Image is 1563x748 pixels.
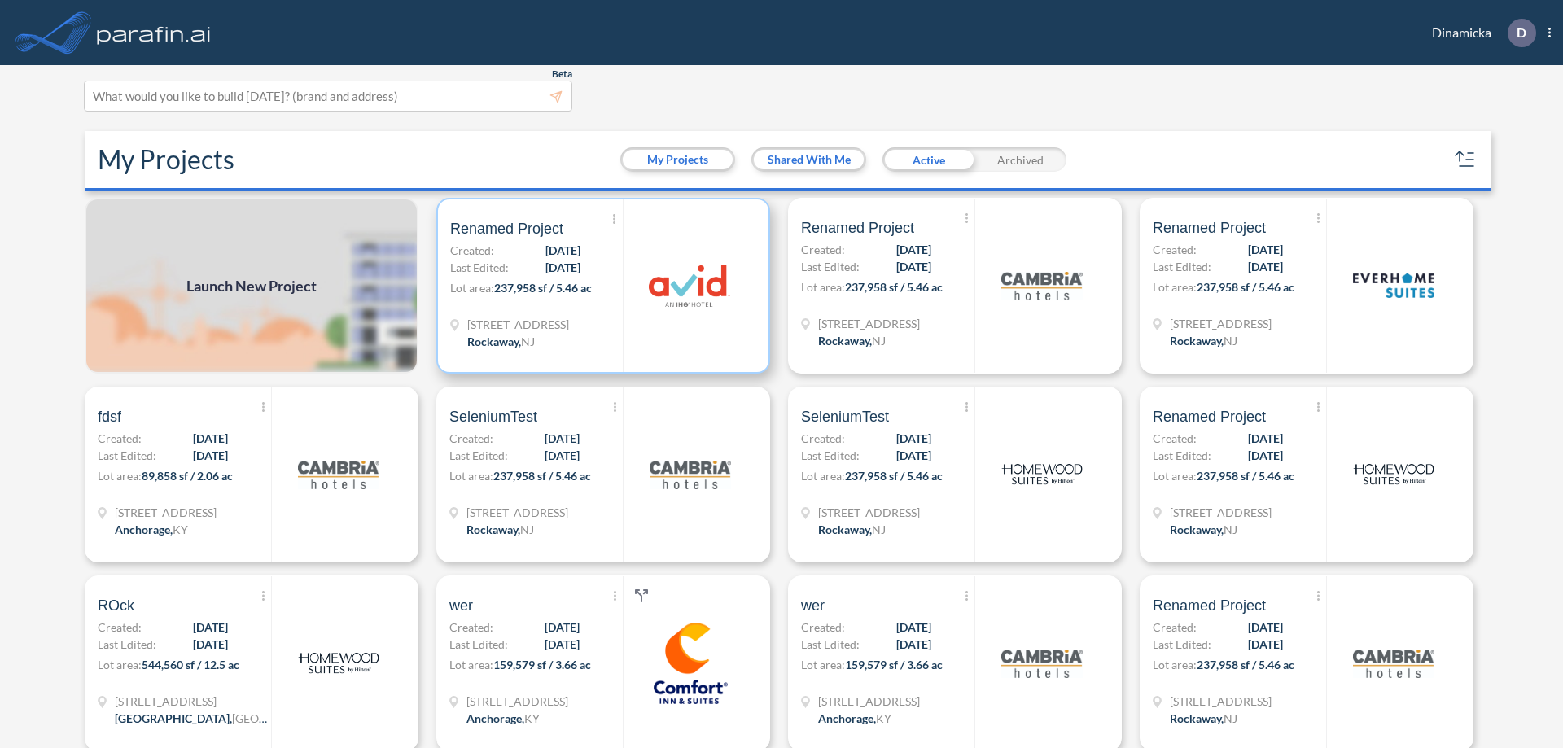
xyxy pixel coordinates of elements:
span: Rockaway , [818,523,872,536]
div: Rockaway, NJ [818,332,886,349]
span: [DATE] [896,447,931,464]
span: [DATE] [896,636,931,653]
span: [DATE] [896,430,931,447]
span: 237,958 sf / 5.46 ac [845,469,943,483]
span: 1899 Evergreen Rd [115,504,217,521]
span: [DATE] [545,619,580,636]
img: logo [1001,623,1083,704]
span: Last Edited: [449,447,508,464]
span: 321 Mt Hope Ave [1170,504,1272,521]
span: [DATE] [193,447,228,464]
span: Rockaway , [467,335,521,348]
div: Houston, TX [115,710,269,727]
span: Last Edited: [801,447,860,464]
span: Created: [449,430,493,447]
button: Shared With Me [754,150,864,169]
span: Last Edited: [449,636,508,653]
span: [DATE] [1248,241,1283,258]
span: [DATE] [896,619,931,636]
img: add [85,198,418,374]
span: wer [801,596,825,615]
span: Renamed Project [1153,218,1266,238]
p: D [1517,25,1526,40]
span: Rockaway , [1170,334,1224,348]
span: fdsf [98,407,121,426]
span: Anchorage , [466,711,524,725]
span: Lot area: [1153,469,1197,483]
span: 321 Mt Hope Ave [1170,315,1272,332]
span: Rockaway , [1170,711,1224,725]
span: 321 Mt Hope Ave [467,316,569,333]
span: 237,958 sf / 5.46 ac [845,280,943,294]
div: Anchorage, KY [818,710,891,727]
span: NJ [872,334,886,348]
span: Renamed Project [1153,596,1266,615]
span: Lot area: [450,281,494,295]
img: logo [649,245,730,326]
span: Renamed Project [450,219,563,238]
span: Created: [801,619,845,636]
div: Active [882,147,974,172]
span: 237,958 sf / 5.46 ac [494,281,592,295]
img: logo [1353,434,1434,515]
a: fdsfCreated:[DATE]Last Edited:[DATE]Lot area:89,858 sf / 2.06 ac[STREET_ADDRESS]Anchorage,KYlogo [78,387,430,562]
span: Anchorage , [818,711,876,725]
a: Renamed ProjectCreated:[DATE]Last Edited:[DATE]Lot area:237,958 sf / 5.46 ac[STREET_ADDRESS]Rocka... [430,198,781,374]
span: Last Edited: [1153,258,1211,275]
span: [DATE] [1248,430,1283,447]
span: NJ [872,523,886,536]
span: 13835 Beaumont Hwy [115,693,269,710]
span: 237,958 sf / 5.46 ac [493,469,591,483]
span: 321 Mt Hope Ave [1170,693,1272,710]
span: Launch New Project [186,275,317,297]
span: Created: [98,619,142,636]
span: Created: [1153,241,1197,258]
div: Rockaway, NJ [1170,521,1237,538]
span: KY [173,523,188,536]
span: [DATE] [1248,636,1283,653]
div: Archived [974,147,1066,172]
span: [DATE] [193,636,228,653]
span: SeleniumTest [801,407,889,426]
button: sort [1452,147,1478,173]
span: [DATE] [896,241,931,258]
span: 89,858 sf / 2.06 ac [142,469,233,483]
span: Created: [98,430,142,447]
span: wer [449,596,473,615]
span: NJ [520,523,534,536]
span: [DATE] [545,636,580,653]
span: Anchorage , [115,523,173,536]
div: Dinamicka [1408,19,1551,47]
span: Lot area: [449,469,493,483]
div: Rockaway, NJ [466,521,534,538]
span: NJ [1224,334,1237,348]
span: [DATE] [545,242,580,259]
img: logo [298,623,379,704]
span: SeleniumTest [449,407,537,426]
span: [DATE] [1248,258,1283,275]
span: Last Edited: [1153,447,1211,464]
span: NJ [1224,711,1237,725]
span: Renamed Project [801,218,914,238]
span: Lot area: [801,658,845,671]
img: logo [650,623,731,704]
span: Created: [1153,619,1197,636]
span: [DATE] [1248,619,1283,636]
span: [GEOGRAPHIC_DATA] , [115,711,232,725]
span: [DATE] [545,259,580,276]
img: logo [1001,434,1083,515]
img: logo [94,16,214,49]
span: Lot area: [98,469,142,483]
span: 1790 Evergreen Rd [466,693,568,710]
span: [DATE] [193,619,228,636]
span: 544,560 sf / 12.5 ac [142,658,239,671]
span: Beta [552,68,572,81]
span: Last Edited: [450,259,509,276]
span: Last Edited: [801,258,860,275]
div: Rockaway, NJ [1170,332,1237,349]
span: 321 Mt Hope Ave [818,504,920,521]
img: logo [1353,623,1434,704]
a: Launch New Project [85,198,418,374]
span: Lot area: [98,658,142,671]
span: Created: [801,430,845,447]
